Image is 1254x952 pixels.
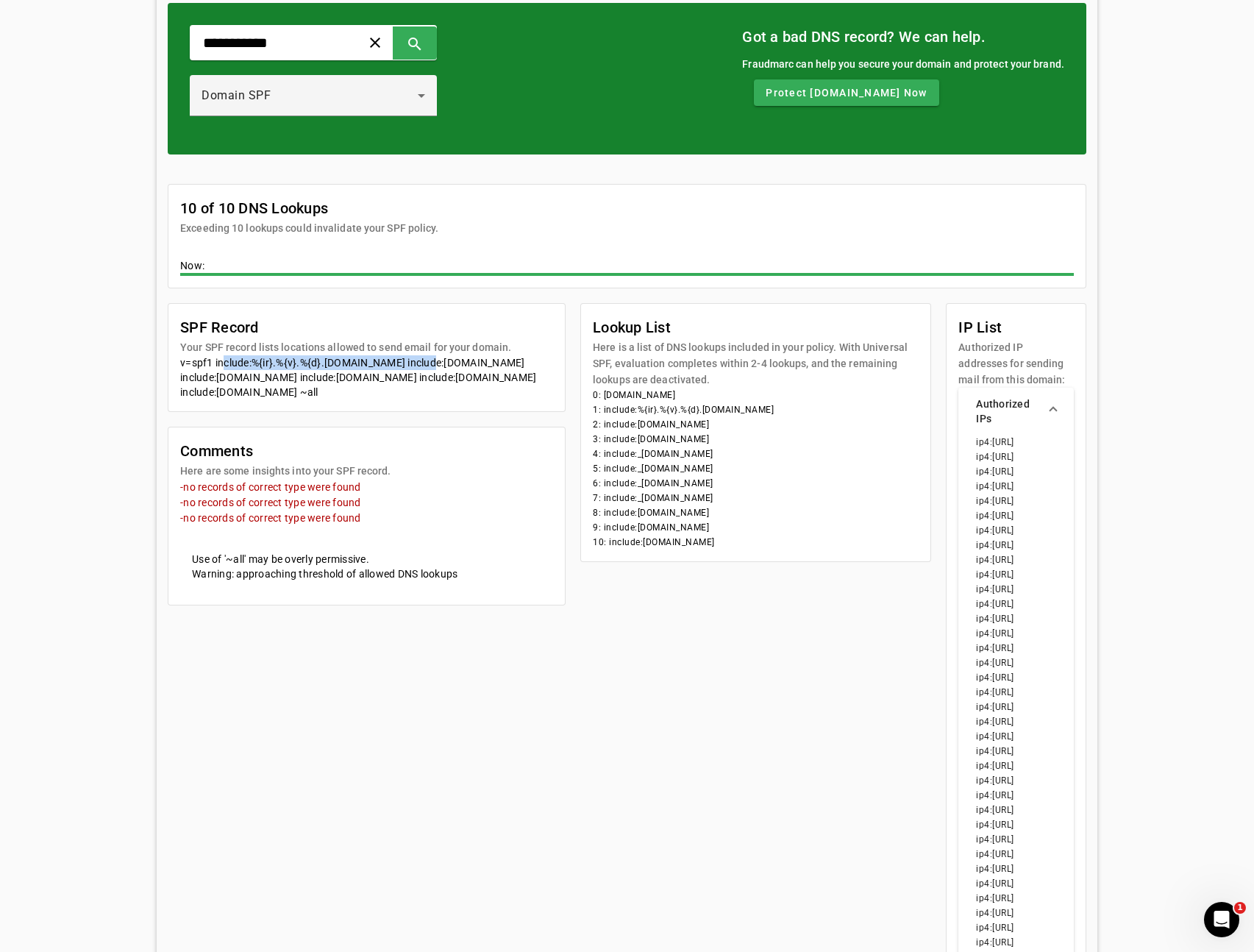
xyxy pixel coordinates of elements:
[976,729,1056,744] li: ip4:[URL]
[976,714,1056,729] li: ip4:[URL]
[593,388,919,402] li: 0: [DOMAIN_NAME]
[976,700,1056,714] li: ip4:[URL]
[976,744,1056,759] li: ip4:[URL]
[976,759,1056,773] li: ip4:[URL]
[593,535,919,550] li: 10: include:[DOMAIN_NAME]
[593,402,919,417] li: 1: include:%{ir}.%{v}.%{d}.[DOMAIN_NAME]
[976,832,1056,847] li: ip4:[URL]
[976,582,1056,597] li: ip4:[URL]
[976,611,1056,626] li: ip4:[URL]
[180,196,438,220] mat-card-title: 10 of 10 DNS Lookups
[180,258,1074,276] div: Now:
[976,935,1056,950] li: ip4:[URL]
[180,566,553,593] mat-card-content: Warning: approaching threshold of allowed DNS lookups
[593,491,919,505] li: 7: include:_[DOMAIN_NAME]
[180,339,511,355] mat-card-subtitle: Your SPF record lists locations allowed to send email for your domain.
[976,803,1056,817] li: ip4:[URL]
[976,862,1056,876] li: ip4:[URL]
[976,523,1056,538] li: ip4:[URL]
[593,461,919,476] li: 5: include:_[DOMAIN_NAME]
[180,316,511,339] mat-card-title: SPF Record
[958,339,1074,388] mat-card-subtitle: Authorized IP addresses for sending mail from this domain:
[1234,902,1246,914] span: 1
[593,520,919,535] li: 9: include:[DOMAIN_NAME]
[976,920,1056,935] li: ip4:[URL]
[976,508,1056,523] li: ip4:[URL]
[976,479,1056,494] li: ip4:[URL]
[593,505,919,520] li: 8: include:[DOMAIN_NAME]
[976,464,1056,479] li: ip4:[URL]
[180,479,553,494] mat-error: -no records of correct type were found
[180,463,391,479] mat-card-subtitle: Here are some insights into your SPF record.
[976,817,1056,832] li: ip4:[URL]
[593,476,919,491] li: 6: include:_[DOMAIN_NAME]
[958,388,1074,435] mat-expansion-panel-header: Authorized IPs
[742,25,1064,49] mat-card-title: Got a bad DNS record? We can help.
[180,540,553,566] mat-card-content: Use of '~all' may be overly permissive.
[976,788,1056,803] li: ip4:[URL]
[180,355,553,399] div: v=spf1 include:%{ir}.%{v}.%{d}.[DOMAIN_NAME] include:[DOMAIN_NAME] include:[DOMAIN_NAME] include:...
[976,538,1056,553] li: ip4:[URL]
[976,626,1056,641] li: ip4:[URL]
[976,685,1056,700] li: ip4:[URL]
[593,432,919,447] li: 3: include:[DOMAIN_NAME]
[976,641,1056,656] li: ip4:[URL]
[976,670,1056,685] li: ip4:[URL]
[976,450,1056,464] li: ip4:[URL]
[976,906,1056,920] li: ip4:[URL]
[976,656,1056,670] li: ip4:[URL]
[976,553,1056,567] li: ip4:[URL]
[766,85,927,100] span: Protect [DOMAIN_NAME] Now
[593,447,919,461] li: 4: include:_[DOMAIN_NAME]
[976,891,1056,906] li: ip4:[URL]
[180,220,438,236] mat-card-subtitle: Exceeding 10 lookups could invalidate your SPF policy.
[202,88,271,102] span: Domain SPF
[976,876,1056,891] li: ip4:[URL]
[976,847,1056,862] li: ip4:[URL]
[976,597,1056,611] li: ip4:[URL]
[976,773,1056,788] li: ip4:[URL]
[958,316,1074,339] mat-card-title: IP List
[976,397,1039,426] mat-panel-title: Authorized IPs
[180,510,553,525] mat-error: -no records of correct type were found
[742,56,1064,72] div: Fraudmarc can help you secure your domain and protect your brand.
[593,417,919,432] li: 2: include:[DOMAIN_NAME]
[1204,902,1239,937] iframe: Intercom live chat
[180,439,391,463] mat-card-title: Comments
[180,494,553,510] mat-error: -no records of correct type were found
[754,79,938,106] button: Protect [DOMAIN_NAME] Now
[593,316,919,339] mat-card-title: Lookup List
[593,339,919,388] mat-card-subtitle: Here is a list of DNS lookups included in your policy. With Universal SPF, evaluation completes w...
[976,567,1056,582] li: ip4:[URL]
[976,494,1056,508] li: ip4:[URL]
[976,435,1056,450] li: ip4:[URL]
